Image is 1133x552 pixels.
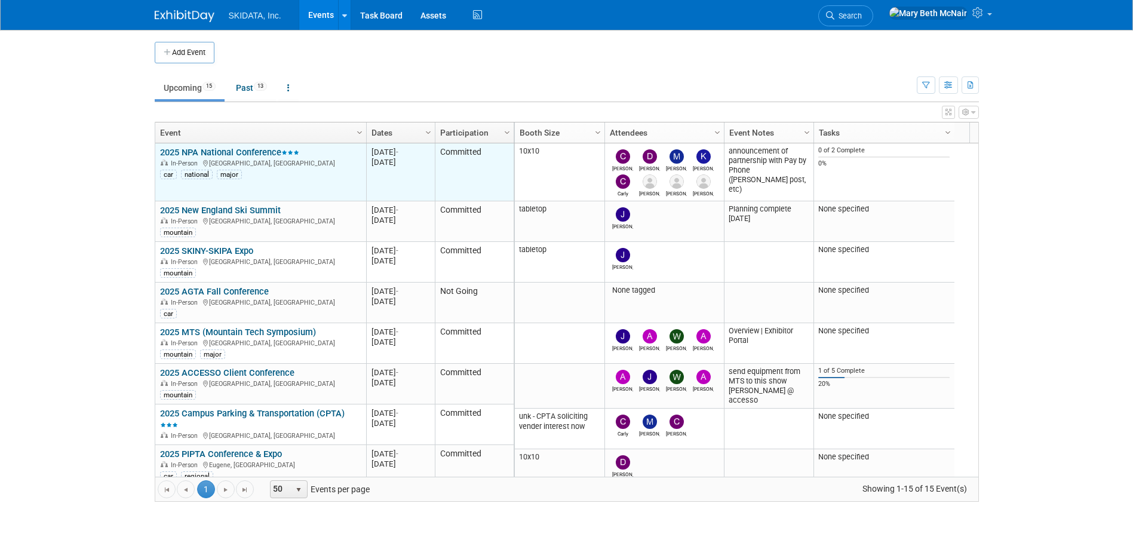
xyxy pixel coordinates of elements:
div: [GEOGRAPHIC_DATA], [GEOGRAPHIC_DATA] [160,216,361,226]
img: In-Person Event [161,339,168,345]
img: John Keefe [643,370,657,384]
td: Planning complete [DATE] [724,201,813,242]
span: - [396,148,398,157]
div: [DATE] [371,246,429,256]
img: Malloy Pohrer [670,149,684,164]
div: 20% [818,380,950,388]
span: Column Settings [593,128,603,137]
div: 0% [818,160,950,168]
div: Andy Shenberger [612,384,633,392]
div: None specified [818,245,950,254]
img: Christopher Archer [670,415,684,429]
div: Malloy Pohrer [666,164,687,171]
span: In-Person [171,258,201,266]
img: John Keefe [616,248,630,262]
span: In-Person [171,380,201,388]
span: In-Person [171,160,201,167]
span: 13 [254,82,267,91]
td: Committed [435,445,514,486]
a: Booth Size [520,122,597,143]
div: car [160,170,177,179]
div: [DATE] [371,205,429,215]
button: Add Event [155,42,214,63]
div: None specified [818,204,950,214]
td: tabletop [515,201,604,242]
span: In-Person [171,461,201,469]
a: Go to the next page [217,480,235,498]
img: Andreas Kranabetter [696,370,711,384]
a: 2025 MTS (Mountain Tech Symposium) [160,327,316,338]
div: Keith Lynch [693,164,714,171]
div: [DATE] [371,459,429,469]
span: In-Person [171,217,201,225]
div: [GEOGRAPHIC_DATA], [GEOGRAPHIC_DATA] [160,256,361,266]
td: 10x10 [515,449,604,490]
div: [DATE] [371,337,429,347]
span: select [294,485,303,495]
div: None specified [818,412,950,421]
td: Committed [435,143,514,201]
div: [GEOGRAPHIC_DATA], [GEOGRAPHIC_DATA] [160,297,361,307]
div: [GEOGRAPHIC_DATA], [GEOGRAPHIC_DATA] [160,158,361,168]
a: Upcoming15 [155,76,225,99]
td: send equipment from MTS to this show [PERSON_NAME] @ accesso [724,364,813,409]
a: Dates [371,122,427,143]
div: car [160,471,177,481]
div: [GEOGRAPHIC_DATA], [GEOGRAPHIC_DATA] [160,338,361,348]
div: Damon Kessler [612,470,633,477]
div: [DATE] [371,215,429,225]
div: [GEOGRAPHIC_DATA], [GEOGRAPHIC_DATA] [160,378,361,388]
span: Go to the next page [221,485,231,495]
span: In-Person [171,339,201,347]
a: Column Settings [800,122,813,140]
img: Mary Beth McNair [889,7,968,20]
td: Committed [435,364,514,404]
img: John Keefe [616,329,630,344]
span: - [396,246,398,255]
div: John Mayambi [693,189,714,197]
div: Carly Jansen [612,429,633,437]
img: In-Person Event [161,160,168,165]
div: mountain [160,349,196,359]
img: Andy Shenberger [643,329,657,344]
div: [DATE] [371,378,429,388]
a: 2025 ACCESSO Client Conference [160,367,294,378]
div: William Reigeluth [666,344,687,351]
span: In-Person [171,432,201,440]
a: 2025 AGTA Fall Conference [160,286,269,297]
img: In-Person Event [161,380,168,386]
span: Go to the first page [162,485,171,495]
span: - [396,327,398,336]
img: Damon Kessler [643,149,657,164]
a: Go to the previous page [177,480,195,498]
div: major [200,349,225,359]
div: Christopher Archer [612,164,633,171]
img: Dave Luken [643,174,657,189]
div: [DATE] [371,327,429,337]
a: Event Notes [729,122,806,143]
img: John Mayambi [696,174,711,189]
span: Events per page [254,480,382,498]
span: Column Settings [502,128,512,137]
img: In-Person Event [161,299,168,305]
a: 2025 PIPTA Conference & Expo [160,449,282,459]
a: Column Settings [422,122,435,140]
a: Go to the first page [158,480,176,498]
a: Attendees [610,122,716,143]
span: - [396,368,398,377]
div: 0 of 2 Complete [818,146,950,155]
a: Participation [440,122,506,143]
img: ExhibitDay [155,10,214,22]
span: Column Settings [943,128,953,137]
div: 1 of 5 Complete [818,367,950,375]
td: Committed [435,201,514,242]
img: Wesley Martin [670,370,684,384]
td: Committed [435,242,514,283]
div: Malloy Pohrer [639,429,660,437]
img: Christopher Archer [616,149,630,164]
div: Dave Luken [639,189,660,197]
div: car [160,309,177,318]
div: None tagged [609,286,719,295]
span: Column Settings [802,128,812,137]
img: Damon Kessler [616,455,630,470]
